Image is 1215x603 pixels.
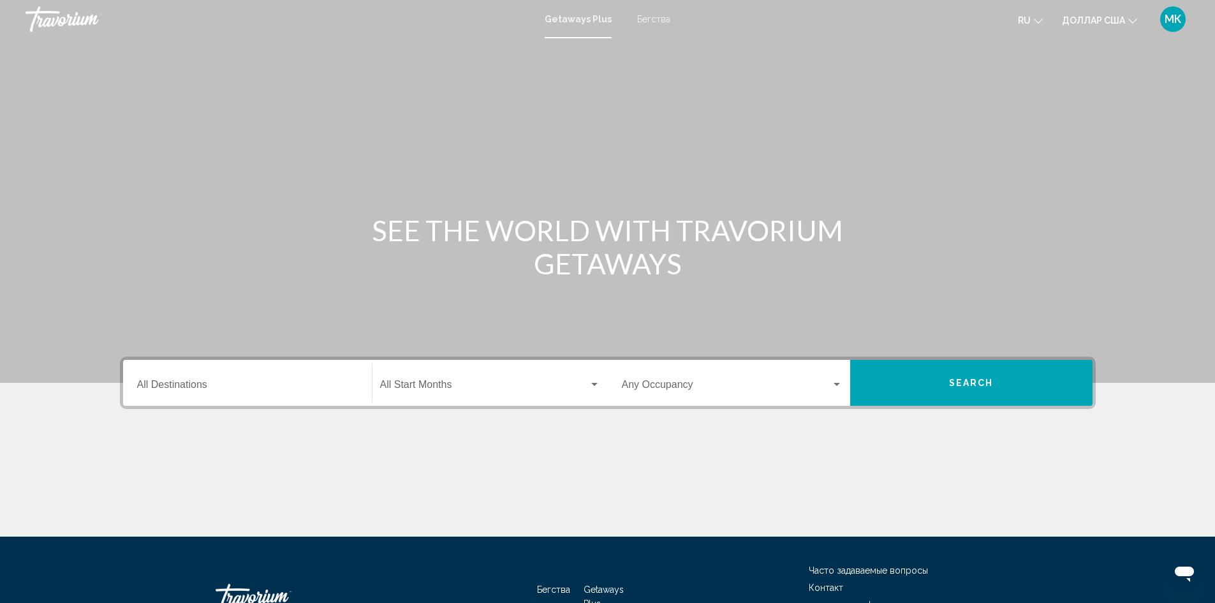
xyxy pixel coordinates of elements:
[850,360,1093,406] button: Search
[1165,12,1182,26] font: МК
[1156,6,1189,33] button: Меню пользователя
[1062,15,1125,26] font: доллар США
[809,565,928,576] a: Часто задаваемые вопросы
[545,14,612,24] a: Getaways Plus
[1164,552,1205,593] iframe: Кнопка для запуска окна сообщений
[1018,11,1043,29] button: Изменить язык
[637,14,670,24] a: Бегства
[1018,15,1031,26] font: ru
[537,584,570,595] a: Бегства
[123,360,1093,406] div: Виджет поиска
[809,583,843,593] a: Контакт
[1062,11,1137,29] button: Изменить валюту
[949,378,994,389] span: Search
[369,214,847,280] h1: SEE THE WORLD WITH TRAVORIUM GETAWAYS
[26,6,532,32] a: Травориум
